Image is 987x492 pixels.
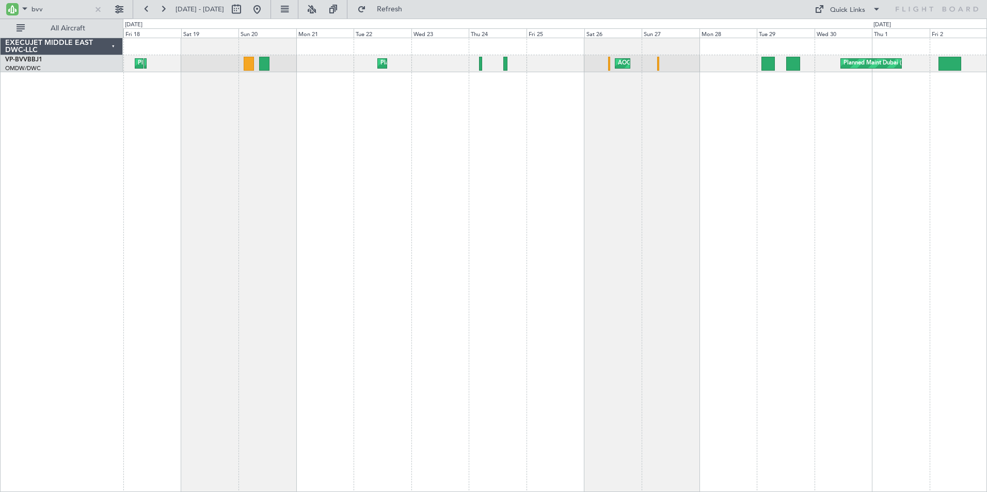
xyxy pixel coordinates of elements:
[618,56,739,71] div: AOG Maint [GEOGRAPHIC_DATA] (Dubai Intl)
[5,57,42,63] a: VP-BVVBBJ1
[353,1,415,18] button: Refresh
[368,6,411,13] span: Refresh
[27,25,109,32] span: All Aircraft
[757,28,815,38] div: Tue 29
[138,56,293,71] div: Planned Maint [GEOGRAPHIC_DATA] (Al Bateen Executive)
[642,28,699,38] div: Sun 27
[411,28,469,38] div: Wed 23
[123,28,181,38] div: Fri 18
[469,28,527,38] div: Thu 24
[5,57,27,63] span: VP-BVV
[125,21,142,29] div: [DATE]
[354,28,411,38] div: Tue 22
[873,21,891,29] div: [DATE]
[31,2,91,17] input: A/C (Reg. or Type)
[830,5,865,15] div: Quick Links
[815,28,872,38] div: Wed 30
[11,20,112,37] button: All Aircraft
[5,64,41,72] a: OMDW/DWC
[843,56,945,71] div: Planned Maint Dubai (Al Maktoum Intl)
[181,28,239,38] div: Sat 19
[296,28,354,38] div: Mon 21
[809,1,886,18] button: Quick Links
[380,56,482,71] div: Planned Maint Dubai (Al Maktoum Intl)
[699,28,757,38] div: Mon 28
[527,28,584,38] div: Fri 25
[176,5,224,14] span: [DATE] - [DATE]
[584,28,642,38] div: Sat 26
[238,28,296,38] div: Sun 20
[872,28,930,38] div: Thu 1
